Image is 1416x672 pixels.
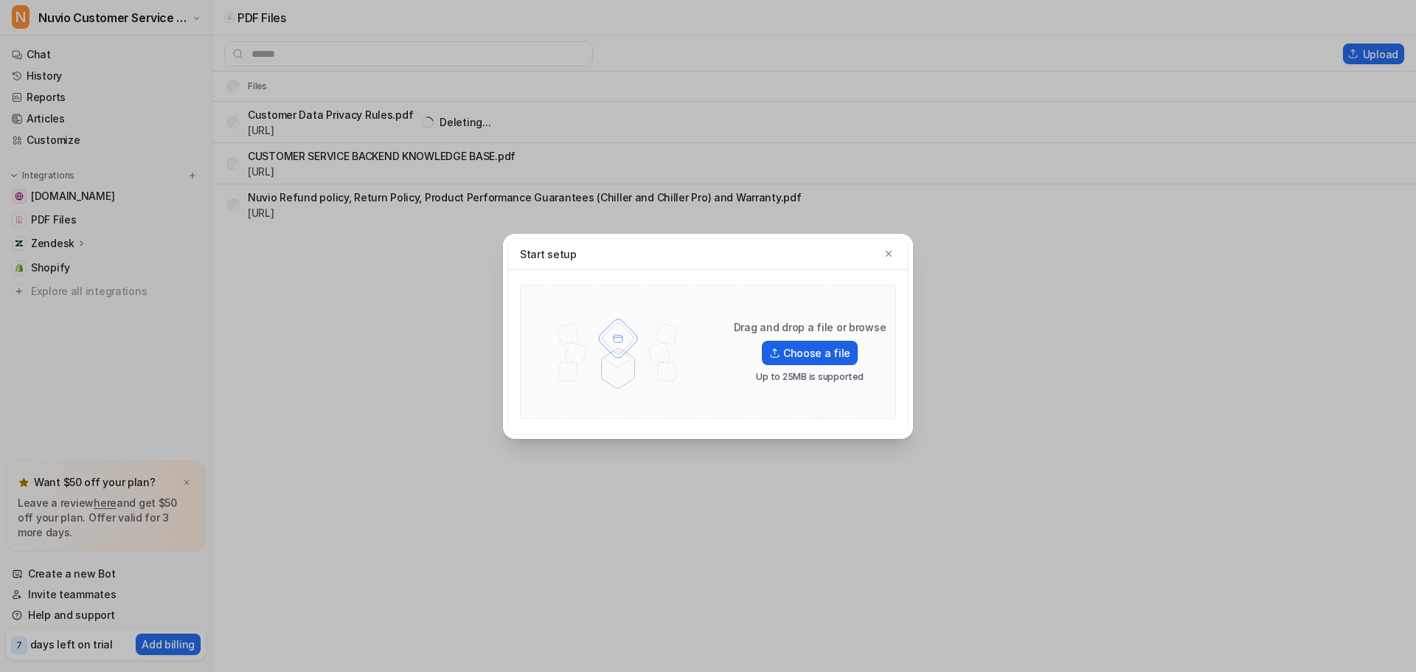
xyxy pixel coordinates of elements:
p: Up to 25MB is supported [756,371,863,383]
img: File upload illustration [535,300,701,403]
p: Start setup [520,246,577,262]
label: Choose a file [762,341,858,365]
p: Drag and drop a file or browse [734,320,886,335]
img: Upload icon [769,348,780,358]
